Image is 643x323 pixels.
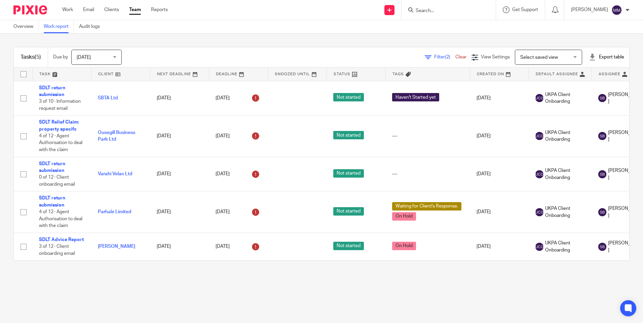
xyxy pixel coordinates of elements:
[470,157,529,191] td: [DATE]
[611,5,622,15] img: svg%3E
[216,169,261,180] div: [DATE]
[13,5,47,14] img: Pixie
[392,242,416,250] span: On Hold
[62,6,73,13] a: Work
[151,6,168,13] a: Reports
[545,129,585,143] span: UKPA Client Onboarding
[98,96,118,100] a: SBTA Ltd
[589,54,624,60] div: Export table
[79,20,105,33] a: Audit logs
[35,54,41,60] span: (5)
[216,131,261,141] div: [DATE]
[392,202,461,211] span: Waiting for Client's Response.
[39,244,75,256] span: 3 of 12 · Client onboarding email
[598,208,606,216] img: svg%3E
[216,207,261,218] div: [DATE]
[445,55,450,59] span: (2)
[39,175,75,187] span: 0 of 12 · Client onboarding email
[392,93,439,101] span: Haven't Started yet
[44,20,74,33] a: Work report
[98,244,135,249] a: [PERSON_NAME]
[545,91,585,105] span: UKPA Client Onboarding
[104,6,119,13] a: Clients
[98,130,135,142] a: Ousegill Business Park Ltd
[535,132,543,140] img: svg%3E
[470,191,529,233] td: [DATE]
[535,170,543,178] img: svg%3E
[392,212,416,221] span: On Hold
[392,171,463,177] div: ---
[545,240,585,253] span: UKPA Client Onboarding
[53,54,68,60] p: Due by
[150,116,209,157] td: [DATE]
[150,233,209,260] td: [DATE]
[216,93,261,103] div: [DATE]
[512,7,538,12] span: Get Support
[434,55,455,59] span: Filter
[21,54,41,61] h1: Tasks
[333,207,364,216] span: Not started
[333,131,364,139] span: Not started
[415,8,476,14] input: Search
[598,132,606,140] img: svg%3E
[98,210,131,214] a: Parhale Limited
[216,241,261,252] div: [DATE]
[39,86,65,97] a: SDLT return submission
[83,6,94,13] a: Email
[39,196,65,207] a: SDLT return submission
[39,120,79,131] a: SDLT Relief Claim: property specifc
[535,243,543,251] img: svg%3E
[455,55,466,59] a: Clear
[150,81,209,116] td: [DATE]
[77,55,91,60] span: [DATE]
[598,94,606,102] img: svg%3E
[470,81,529,116] td: [DATE]
[470,233,529,260] td: [DATE]
[598,243,606,251] img: svg%3E
[150,157,209,191] td: [DATE]
[129,6,141,13] a: Team
[392,133,463,139] div: ---
[333,242,364,250] span: Not started
[535,208,543,216] img: svg%3E
[333,93,364,101] span: Not started
[39,161,65,173] a: SDLT return submission
[39,237,84,242] a: SDLT Advice Report
[39,99,81,111] span: 3 of 10 · Information request email
[39,210,82,228] span: 4 of 12 · Agent Authorisation to deal with the claim
[520,55,558,60] span: Select saved view
[39,134,82,152] span: 4 of 12 · Agent Authorisation to deal with the claim
[545,167,585,181] span: UKPA Client Onboarding
[545,205,585,219] span: UKPA Client Onboarding
[150,191,209,233] td: [DATE]
[535,94,543,102] img: svg%3E
[13,20,39,33] a: Overview
[470,116,529,157] td: [DATE]
[392,72,404,76] span: Tags
[598,170,606,178] img: svg%3E
[571,6,608,13] p: [PERSON_NAME]
[98,172,132,176] a: Varahi Velan Ltd
[333,169,364,178] span: Not started
[481,55,510,59] span: View Settings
